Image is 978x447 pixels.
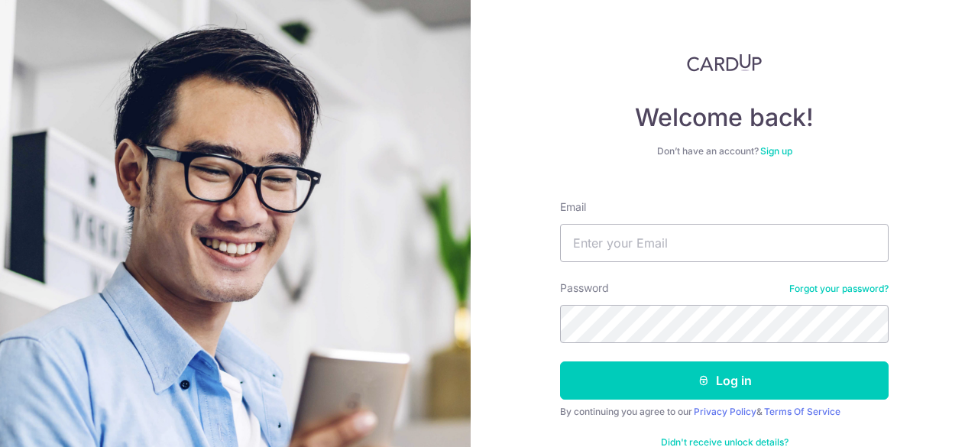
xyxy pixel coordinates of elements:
[560,145,889,157] div: Don’t have an account?
[560,280,609,296] label: Password
[687,53,762,72] img: CardUp Logo
[560,199,586,215] label: Email
[560,224,889,262] input: Enter your Email
[789,283,889,295] a: Forgot your password?
[694,406,756,417] a: Privacy Policy
[560,361,889,400] button: Log in
[764,406,840,417] a: Terms Of Service
[560,406,889,418] div: By continuing you agree to our &
[760,145,792,157] a: Sign up
[560,102,889,133] h4: Welcome back!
